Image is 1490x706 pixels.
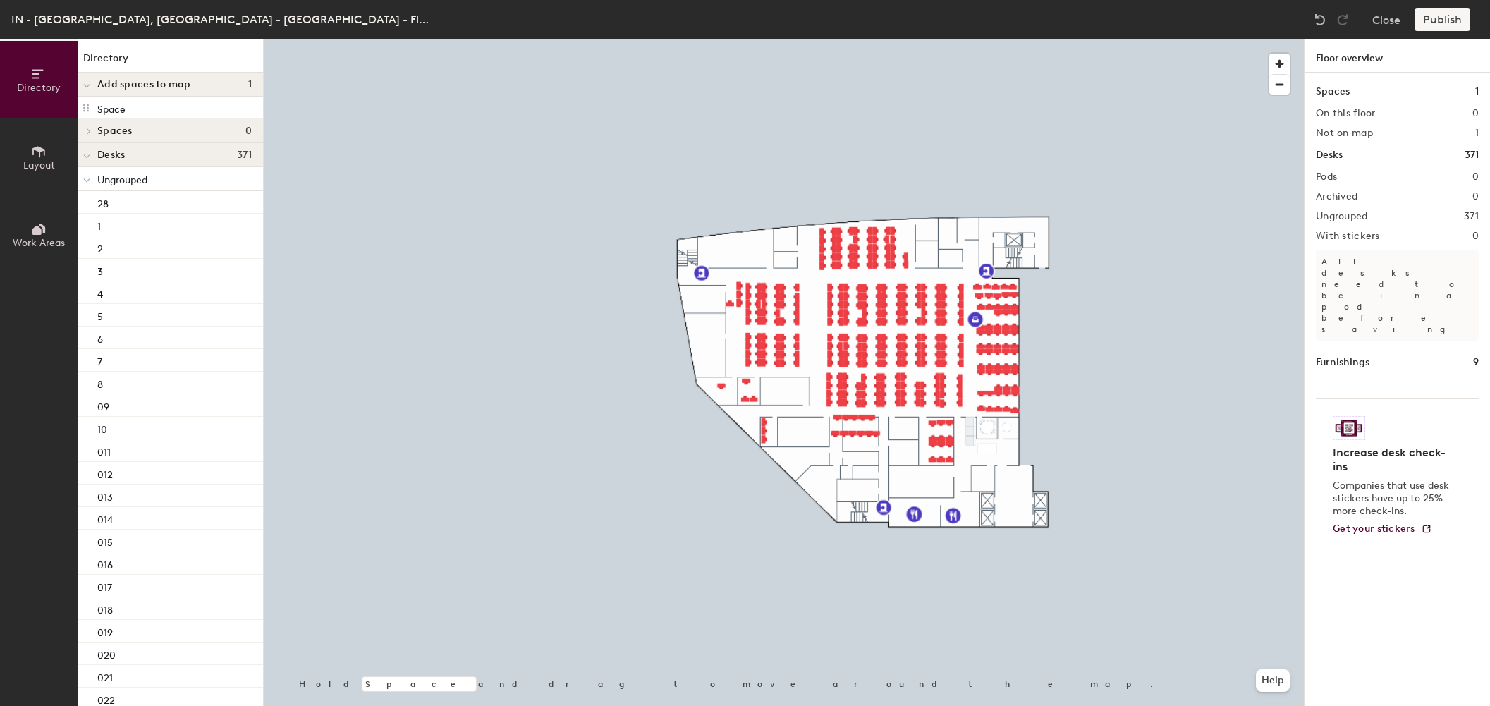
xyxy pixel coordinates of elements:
[97,284,103,300] p: 4
[1316,171,1337,183] h2: Pods
[1333,446,1453,474] h4: Increase desk check-ins
[97,217,101,233] p: 1
[97,307,103,323] p: 5
[97,645,116,662] p: 020
[1316,147,1343,163] h1: Desks
[1313,13,1327,27] img: Undo
[245,126,252,137] span: 0
[97,510,113,526] p: 014
[1333,416,1365,440] img: Sticker logo
[97,194,109,210] p: 28
[1336,13,1350,27] img: Redo
[1472,191,1479,202] h2: 0
[1465,147,1479,163] h1: 371
[97,352,102,368] p: 7
[97,487,113,504] p: 013
[1316,250,1479,341] p: All desks need to be in a pod before saving
[1473,355,1479,370] h1: 9
[97,375,103,391] p: 8
[1316,355,1369,370] h1: Furnishings
[1475,128,1479,139] h2: 1
[1333,523,1432,535] a: Get your stickers
[97,465,113,481] p: 012
[1464,211,1479,222] h2: 371
[1372,8,1400,31] button: Close
[1305,39,1490,73] h1: Floor overview
[97,532,113,549] p: 015
[97,555,113,571] p: 016
[97,623,113,639] p: 019
[1472,108,1479,119] h2: 0
[97,397,109,413] p: 09
[97,99,126,116] p: Space
[13,237,65,249] span: Work Areas
[1316,108,1376,119] h2: On this floor
[1316,191,1357,202] h2: Archived
[1316,84,1350,99] h1: Spaces
[97,442,111,458] p: 011
[1475,84,1479,99] h1: 1
[97,668,113,684] p: 021
[97,79,191,90] span: Add spaces to map
[1333,480,1453,518] p: Companies that use desk stickers have up to 25% more check-ins.
[1316,128,1373,139] h2: Not on map
[1256,669,1290,692] button: Help
[1472,171,1479,183] h2: 0
[97,126,133,137] span: Spaces
[97,578,112,594] p: 017
[1472,231,1479,242] h2: 0
[237,150,252,161] span: 371
[1316,211,1368,222] h2: Ungrouped
[23,159,55,171] span: Layout
[97,239,103,255] p: 2
[97,150,125,161] span: Desks
[97,420,107,436] p: 10
[97,329,103,346] p: 6
[17,82,61,94] span: Directory
[97,600,113,616] p: 018
[1316,231,1380,242] h2: With stickers
[78,51,263,73] h1: Directory
[97,262,103,278] p: 3
[1333,523,1415,535] span: Get your stickers
[11,11,434,28] div: IN - [GEOGRAPHIC_DATA], [GEOGRAPHIC_DATA] - [GEOGRAPHIC_DATA] - Floor 11
[248,79,252,90] span: 1
[97,174,147,186] span: Ungrouped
